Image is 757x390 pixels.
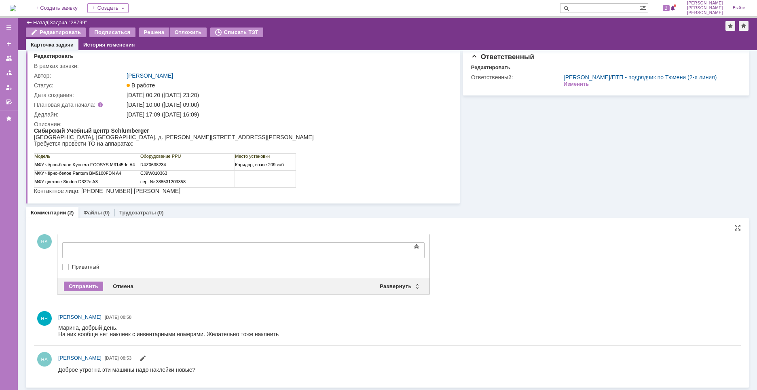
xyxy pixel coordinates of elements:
[687,1,723,6] span: [PERSON_NAME]
[34,92,125,98] div: Дата создания:
[58,354,101,362] a: [PERSON_NAME]
[471,64,510,71] div: Редактировать
[105,356,119,360] span: [DATE]
[127,111,447,118] div: [DATE] 17:09 ([DATE] 16:09)
[34,53,73,59] div: Редактировать
[687,11,723,15] span: [PERSON_NAME]
[83,210,102,216] a: Файлы
[140,356,146,362] span: Редактировать
[34,82,125,89] div: Статус:
[37,234,52,249] span: НА
[105,315,119,320] span: [DATE]
[2,66,15,79] a: Заявки в моей ответственности
[127,82,155,89] span: В работе
[31,210,66,216] a: Комментарии
[33,19,48,25] a: Назад
[201,35,262,43] td: Коридор, возле 209 каб
[119,210,156,216] a: Трудозатраты
[87,3,129,13] div: Создать
[739,21,749,31] div: Сделать домашней страницей
[663,5,670,11] span: 2
[0,52,106,60] td: МФУ цветное Sindoh D332e A3
[0,26,106,35] td: Модель
[157,210,164,216] div: (0)
[127,92,447,98] div: [DATE] 00:20 ([DATE] 23:20)
[10,5,16,11] a: Перейти на домашнюю страницу
[31,42,74,48] a: Карточка задачи
[612,74,717,81] a: ПТП - подрядчик по Тюмени (2-я линия)
[58,355,101,361] span: [PERSON_NAME]
[106,52,201,60] td: сер. № 388531203358
[58,314,101,320] span: [PERSON_NAME]
[34,72,125,79] div: Автор:
[564,74,717,81] div: /
[2,95,15,108] a: Мои согласования
[121,356,132,360] span: 08:53
[68,210,74,216] div: (2)
[103,210,110,216] div: (0)
[10,5,16,11] img: logo
[106,35,201,43] td: R4Z0638234
[48,19,49,25] div: |
[734,225,741,231] div: На всю страницу
[564,74,610,81] a: [PERSON_NAME]
[2,81,15,94] a: Мои заявки
[121,315,132,320] span: 08:58
[127,72,173,79] a: [PERSON_NAME]
[34,121,449,127] div: Описание:
[0,35,106,43] td: МФУ чёрно-белое Kyocera ECOSYS M3145dn A4
[34,63,125,69] div: В рамках заявки:
[58,313,101,321] a: [PERSON_NAME]
[83,42,135,48] a: История изменения
[34,111,125,118] div: Дедлайн:
[50,19,87,25] div: Задача "28799"
[127,102,447,108] div: [DATE] 10:00 ([DATE] 09:00)
[72,264,423,270] label: Приватный
[687,6,723,11] span: [PERSON_NAME]
[412,242,421,251] span: Показать панель инструментов
[471,53,534,61] span: Ответственный
[106,26,201,35] td: Оборудование PPU
[34,102,115,108] div: Плановая дата начала:
[640,4,648,11] span: Расширенный поиск
[564,81,589,87] div: Изменить
[2,37,15,50] a: Создать заявку
[201,26,262,35] td: Место установки
[2,52,15,65] a: Заявки на командах
[106,43,201,52] td: CJ9W010363
[471,74,562,81] div: Ответственный:
[0,43,106,52] td: МФУ чёрно-белое Pantum BM5100FDN A4
[725,21,735,31] div: Добавить в избранное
